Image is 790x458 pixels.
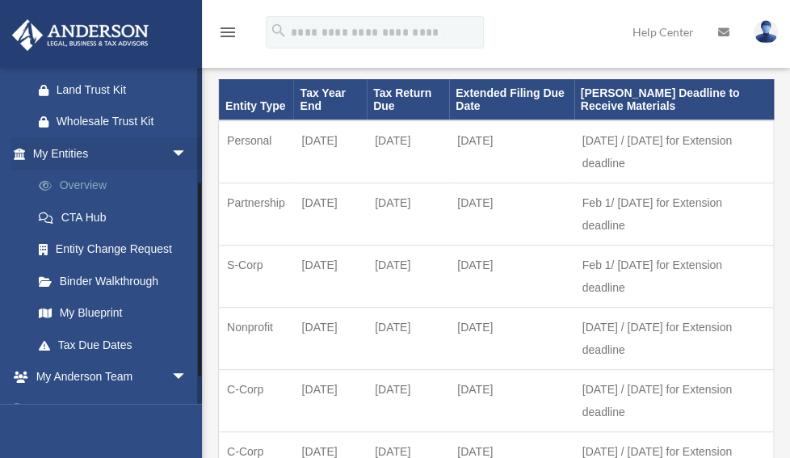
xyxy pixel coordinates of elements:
[449,120,574,183] td: [DATE]
[449,246,574,308] td: [DATE]
[574,308,774,370] td: [DATE] / [DATE] for Extension deadline
[449,308,574,370] td: [DATE]
[7,19,153,51] img: Anderson Advisors Platinum Portal
[574,120,774,183] td: [DATE] / [DATE] for Extension deadline
[23,265,212,297] a: Binder Walkthrough
[293,120,367,183] td: [DATE]
[367,183,449,246] td: [DATE]
[367,370,449,432] td: [DATE]
[219,308,294,370] td: Nonprofit
[219,183,294,246] td: Partnership
[171,393,204,426] span: arrow_drop_down
[293,79,367,120] th: Tax Year End
[219,246,294,308] td: S-Corp
[23,297,212,330] a: My Blueprint
[219,120,294,183] td: Personal
[574,79,774,120] th: [PERSON_NAME] Deadline to Receive Materials
[367,246,449,308] td: [DATE]
[449,183,574,246] td: [DATE]
[367,79,449,120] th: Tax Return Due
[293,246,367,308] td: [DATE]
[293,370,367,432] td: [DATE]
[23,170,212,202] a: Overview
[23,329,204,361] a: Tax Due Dates
[293,183,367,246] td: [DATE]
[218,28,237,42] a: menu
[57,111,191,132] div: Wholesale Trust Kit
[270,22,288,40] i: search
[23,201,212,233] a: CTA Hub
[754,20,778,44] img: User Pic
[171,137,204,170] span: arrow_drop_down
[23,106,212,138] a: Wholesale Trust Kit
[293,308,367,370] td: [DATE]
[574,246,774,308] td: Feb 1/ [DATE] for Extension deadline
[171,361,204,394] span: arrow_drop_down
[57,80,191,100] div: Land Trust Kit
[23,233,212,266] a: Entity Change Request
[219,370,294,432] td: C-Corp
[574,183,774,246] td: Feb 1/ [DATE] for Extension deadline
[367,308,449,370] td: [DATE]
[23,74,212,106] a: Land Trust Kit
[449,79,574,120] th: Extended Filing Due Date
[11,361,212,393] a: My Anderson Teamarrow_drop_down
[367,120,449,183] td: [DATE]
[11,137,212,170] a: My Entitiesarrow_drop_down
[218,23,237,42] i: menu
[219,79,294,120] th: Entity Type
[574,370,774,432] td: [DATE] / [DATE] for Extension deadline
[11,393,212,425] a: My Documentsarrow_drop_down
[449,370,574,432] td: [DATE]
